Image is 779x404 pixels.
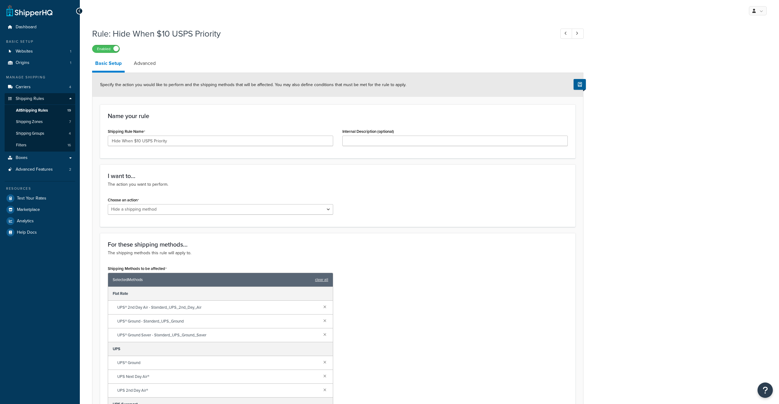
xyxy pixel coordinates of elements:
[5,164,75,175] a: Advanced Features2
[5,57,75,69] li: Origins
[67,108,71,113] span: 19
[5,105,75,116] a: AllShipping Rules19
[5,46,75,57] li: Websites
[5,193,75,204] a: Test Your Rates
[5,93,75,105] a: Shipping Rules
[117,358,318,367] span: UPS® Ground
[69,167,71,172] span: 2
[16,119,43,125] span: Shipping Zones
[16,143,26,148] span: Filters
[108,181,568,188] p: The action you want to perform.
[5,46,75,57] a: Websites1
[16,60,29,65] span: Origins
[758,382,773,398] button: Open Resource Center
[5,128,75,139] a: Shipping Groups4
[5,57,75,69] a: Origins1
[108,342,333,356] div: UPS
[560,29,572,39] a: Previous Record
[16,25,37,30] span: Dashboard
[16,131,44,136] span: Shipping Groups
[68,143,71,148] span: 16
[5,186,75,191] div: Resources
[5,216,75,227] a: Analytics
[16,85,31,90] span: Carriers
[70,49,71,54] span: 1
[16,155,28,160] span: Boxes
[69,131,71,136] span: 4
[342,129,394,134] label: Internal Description (optional)
[17,196,46,201] span: Test Your Rates
[5,204,75,215] a: Marketplace
[100,81,406,88] span: Specify the action you would like to perform and the shipping methods that will be affected. You ...
[5,140,75,151] li: Filters
[108,287,333,301] div: Flat Rate
[16,108,48,113] span: All Shipping Rules
[16,167,53,172] span: Advanced Features
[5,152,75,164] a: Boxes
[131,56,159,71] a: Advanced
[16,49,33,54] span: Websites
[108,172,568,179] h3: I want to...
[5,39,75,44] div: Basic Setup
[5,227,75,238] a: Help Docs
[108,250,568,256] p: The shipping methods this rule will apply to.
[574,79,586,90] button: Show Help Docs
[5,93,75,152] li: Shipping Rules
[117,372,318,381] span: UPS Next Day Air®
[5,128,75,139] li: Shipping Groups
[5,75,75,80] div: Manage Shipping
[5,81,75,93] a: Carriers4
[117,386,318,395] span: UPS 2nd Day Air®
[572,29,584,39] a: Next Record
[92,28,549,40] h1: Rule: Hide When $10 USPS Priority
[70,60,71,65] span: 1
[108,113,568,119] h3: Name your rule
[117,303,318,312] span: UPS® 2nd Day Air - Standard_UPS_2nd_Day_Air
[108,241,568,248] h3: For these shipping methods...
[5,164,75,175] li: Advanced Features
[108,129,145,134] label: Shipping Rule Name
[117,331,318,339] span: UPS® Ground Saver - Standard_UPS_Ground_Saver
[5,116,75,128] li: Shipping Zones
[5,81,75,93] li: Carriers
[17,219,34,224] span: Analytics
[69,119,71,125] span: 7
[17,207,40,212] span: Marketplace
[5,140,75,151] a: Filters16
[69,85,71,90] span: 4
[17,230,37,235] span: Help Docs
[92,56,125,73] a: Basic Setup
[315,275,328,284] a: clear all
[108,266,167,271] label: Shipping Methods to be affected
[113,275,312,284] span: Selected Methods
[108,198,139,203] label: Choose an action
[16,96,44,101] span: Shipping Rules
[117,317,318,326] span: UPS® Ground - Standard_UPS_Ground
[92,45,119,53] label: Enabled
[5,22,75,33] a: Dashboard
[5,116,75,128] a: Shipping Zones7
